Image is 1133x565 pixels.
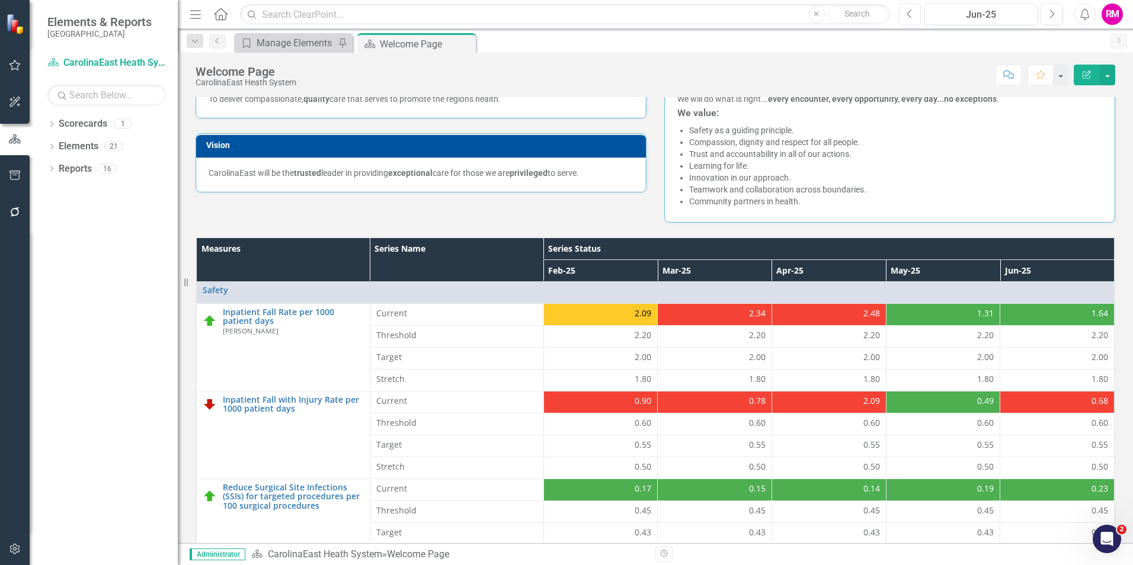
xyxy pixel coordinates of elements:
td: Double-Click to Edit [772,325,886,347]
span: 2.34 [749,307,766,319]
span: 0.50 [863,461,880,473]
td: Double-Click to Edit [370,391,543,413]
span: 2.00 [977,351,994,363]
div: Manage Elements [257,36,335,50]
span: 0.45 [749,505,766,516]
td: Double-Click to Edit [543,435,658,457]
span: 0.55 [749,439,766,451]
a: CarolinaEast Heath System [268,548,382,560]
span: 2.00 [635,351,651,363]
p: To deliver compassionate, care that serves to promote the region's health. [209,93,633,105]
td: Double-Click to Edit [1000,500,1115,522]
span: 0.60 [863,417,880,429]
span: Administrator [190,548,245,560]
td: Double-Click to Edit [1000,347,1115,369]
span: 0.90 [635,395,651,407]
span: 2.09 [635,307,651,319]
td: Double-Click to Edit [543,391,658,413]
div: Welcome Page [196,65,296,78]
li: Compassion, dignity and respect for all people. [689,136,1102,148]
td: Double-Click to Edit [886,391,1000,413]
td: Double-Click to Edit [1000,435,1115,457]
span: 0.55 [863,439,880,451]
td: Double-Click to Edit [658,303,772,325]
span: 0.55 [1092,439,1108,451]
li: Safety as a guiding principle. [689,124,1102,136]
span: 1.80 [863,373,880,385]
td: Double-Click to Edit [886,500,1000,522]
td: Double-Click to Edit [1000,325,1115,347]
span: 2.48 [863,307,880,319]
td: Double-Click to Edit [370,500,543,522]
span: 0.55 [635,439,651,451]
td: Double-Click to Edit [1000,391,1115,413]
span: Threshold [376,329,537,341]
span: Current [376,395,537,407]
td: Double-Click to Edit Right Click for Context Menu [197,281,1115,303]
strong: privileged [510,168,548,178]
a: Elements [59,140,98,153]
div: 1 [113,119,132,129]
small: [PERSON_NAME] [223,327,279,335]
span: Stretch [376,461,537,473]
strong: quality [303,94,329,104]
span: 1.80 [977,373,994,385]
span: 0.60 [977,417,994,429]
td: Double-Click to Edit [543,369,658,391]
span: Current [376,307,537,319]
span: Threshold [376,417,537,429]
td: Double-Click to Edit [886,522,1000,544]
strong: every encounter, every opportunity, every day...no exceptions [768,94,997,104]
td: Double-Click to Edit [1000,303,1115,325]
span: 0.43 [863,527,880,538]
td: Double-Click to Edit [886,479,1000,500]
span: 0.68 [1092,395,1108,407]
td: Double-Click to Edit [886,303,1000,325]
td: Double-Click to Edit [370,347,543,369]
p: We will do what is right... . [677,93,1102,105]
span: 0.78 [749,395,766,407]
td: Double-Click to Edit [772,457,886,479]
h3: Vision [206,141,640,150]
td: Double-Click to Edit [772,522,886,544]
button: Search [828,6,887,23]
span: Target [376,527,537,538]
div: 16 [98,163,117,174]
span: 0.50 [977,461,994,473]
iframe: Intercom live chat [1093,525,1121,553]
td: Double-Click to Edit [543,325,658,347]
td: Double-Click to Edit [772,479,886,500]
td: Double-Click to Edit [543,413,658,435]
td: Double-Click to Edit [772,500,886,522]
li: Trust and accountability in all of our actions. [689,148,1102,160]
span: 1.64 [1092,307,1108,319]
li: Learning for life. [689,160,1102,172]
td: Double-Click to Edit Right Click for Context Menu [197,391,370,479]
a: Scorecards [59,117,107,131]
span: Current [376,483,537,495]
td: Double-Click to Edit [886,435,1000,457]
div: CarolinaEast Heath System [196,78,296,87]
span: 2 [1117,525,1126,534]
a: Manage Elements [237,36,335,50]
span: 0.50 [1092,461,1108,473]
span: Threshold [376,505,537,516]
td: Double-Click to Edit [772,413,886,435]
span: 0.17 [635,483,651,495]
td: Double-Click to Edit [370,457,543,479]
td: Double-Click to Edit [772,369,886,391]
td: Double-Click to Edit [658,369,772,391]
li: Teamwork and collaboration across boundaries. [689,184,1102,195]
input: Search Below... [47,85,166,105]
h3: We value: [677,108,1102,118]
td: Double-Click to Edit [1000,457,1115,479]
span: Target [376,439,537,451]
span: 0.45 [977,505,994,516]
span: Elements & Reports [47,15,152,29]
strong: trusted [294,168,321,178]
span: Stretch [376,373,537,385]
span: 2.00 [863,351,880,363]
td: Double-Click to Edit [886,325,1000,347]
td: Double-Click to Edit [370,479,543,500]
p: CarolinaEast will be the leader in providing care for those we are to serve. [209,167,633,179]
